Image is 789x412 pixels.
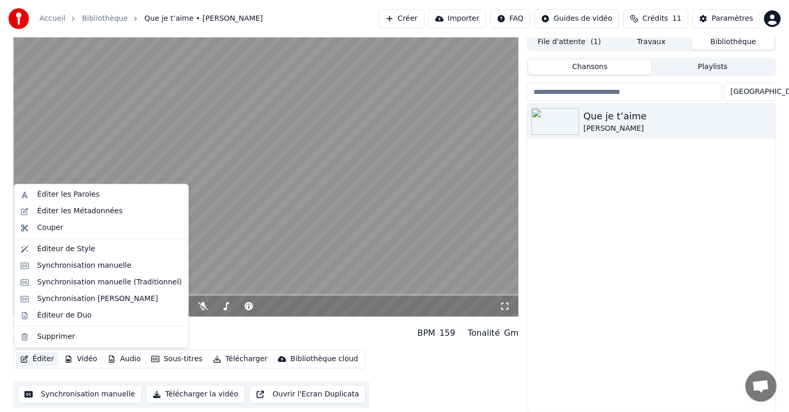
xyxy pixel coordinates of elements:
button: Paramètres [692,9,760,28]
button: Ouvrir l'Ecran Duplicata [249,385,366,404]
button: File d'attente [528,35,610,50]
span: Que je t’aime • [PERSON_NAME] [144,13,263,24]
span: ( 1 ) [591,37,601,47]
button: Vidéo [60,352,101,366]
button: Chansons [528,60,651,75]
button: Éditer [16,352,58,366]
div: Synchronisation [PERSON_NAME] [37,294,158,304]
span: Crédits [643,13,668,24]
div: Éditeur de Style [37,244,95,254]
div: [PERSON_NAME] [583,123,771,134]
button: Télécharger la vidéo [146,385,245,404]
div: Éditeur de Duo [37,310,91,321]
button: Crédits11 [623,9,688,28]
nav: breadcrumb [39,13,263,24]
button: Synchronisation manuelle [18,385,142,404]
div: Tonalité [468,327,500,339]
button: Créer [379,9,424,28]
div: Éditer les Métadonnées [37,206,123,216]
div: Que je t’aime [583,109,771,123]
button: Importer [429,9,486,28]
button: Sous-titres [147,352,207,366]
span: 11 [672,13,681,24]
div: Paramètres [712,13,753,24]
a: Accueil [39,13,65,24]
button: FAQ [490,9,530,28]
div: Éditer les Paroles [37,189,99,200]
div: Bibliothèque cloud [290,354,358,364]
div: Synchronisation manuelle (Traditionnel) [37,277,182,287]
img: youka [8,8,29,29]
div: BPM [418,327,435,339]
div: 159 [439,327,456,339]
button: Télécharger [209,352,272,366]
button: Playlists [651,60,774,75]
button: Travaux [610,35,692,50]
div: Gm [504,327,518,339]
a: Bibliothèque [82,13,128,24]
button: Guides de vidéo [534,9,619,28]
div: Synchronisation manuelle [37,260,131,271]
button: Bibliothèque [692,35,774,50]
div: Supprimer [37,332,75,342]
button: Audio [103,352,145,366]
div: Couper [37,223,63,233]
a: Ouvrir le chat [745,370,777,402]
